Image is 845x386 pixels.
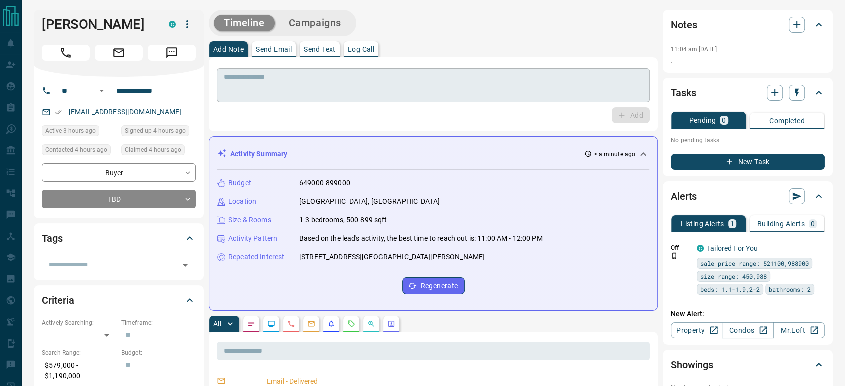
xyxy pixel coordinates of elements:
span: Contacted 4 hours ago [45,145,107,155]
p: 1-3 bedrooms, 500-899 sqft [299,215,387,225]
svg: Notes [247,320,255,328]
p: Add Note [213,46,244,53]
div: Criteria [42,288,196,312]
p: Actively Searching: [42,318,116,327]
p: Search Range: [42,348,116,357]
div: Alerts [671,184,825,208]
button: Timeline [214,15,275,31]
p: Completed [769,117,805,124]
p: [STREET_ADDRESS][GEOGRAPHIC_DATA][PERSON_NAME] [299,252,485,262]
span: Signed up 4 hours ago [125,126,186,136]
p: Off [671,243,691,252]
p: All [213,320,221,327]
p: $579,000 - $1,190,000 [42,357,116,384]
button: Open [178,258,192,272]
button: Open [96,85,108,97]
p: 0 [811,220,815,227]
div: Activity Summary< a minute ago [217,145,649,163]
h2: Tags [42,230,62,246]
p: Send Email [256,46,292,53]
p: 649000-899000 [299,178,350,188]
span: size range: 450,988 [700,271,767,281]
span: bathrooms: 2 [769,284,811,294]
span: beds: 1.1-1.9,2-2 [700,284,760,294]
svg: Calls [287,320,295,328]
a: Condos [722,322,773,338]
div: Sat Aug 16 2025 [121,125,196,139]
div: condos.ca [697,245,704,252]
h2: Alerts [671,188,697,204]
p: Budget [228,178,251,188]
div: Sat Aug 16 2025 [121,144,196,158]
p: Location [228,196,256,207]
div: Sat Aug 16 2025 [42,125,116,139]
span: Message [148,45,196,61]
div: Tasks [671,81,825,105]
p: Activity Summary [230,149,287,159]
p: Based on the lead's activity, the best time to reach out is: 11:00 AM - 12:00 PM [299,233,543,244]
p: Building Alerts [757,220,805,227]
div: Showings [671,353,825,377]
p: . [671,56,825,66]
span: Active 3 hours ago [45,126,96,136]
span: sale price range: 521100,988900 [700,258,809,268]
h2: Criteria [42,292,74,308]
div: Buyer [42,163,196,182]
h1: [PERSON_NAME] [42,16,154,32]
p: Repeated Interest [228,252,284,262]
a: [EMAIL_ADDRESS][DOMAIN_NAME] [69,108,182,116]
button: Campaigns [279,15,351,31]
svg: Requests [347,320,355,328]
div: TBD [42,190,196,208]
p: Timeframe: [121,318,196,327]
svg: Lead Browsing Activity [267,320,275,328]
svg: Listing Alerts [327,320,335,328]
div: condos.ca [169,21,176,28]
p: 1 [730,220,734,227]
p: Listing Alerts [681,220,724,227]
div: Notes [671,13,825,37]
p: [GEOGRAPHIC_DATA], [GEOGRAPHIC_DATA] [299,196,440,207]
p: 0 [722,117,726,124]
a: Property [671,322,722,338]
p: Log Call [348,46,374,53]
div: Sat Aug 16 2025 [42,144,116,158]
button: New Task [671,154,825,170]
svg: Agent Actions [387,320,395,328]
button: Regenerate [402,277,465,294]
a: Mr.Loft [773,322,825,338]
svg: Opportunities [367,320,375,328]
p: 11:04 am [DATE] [671,46,717,53]
svg: Emails [307,320,315,328]
p: < a minute ago [594,150,635,159]
a: Tailored For You [707,244,758,252]
svg: Push Notification Only [671,252,678,259]
span: Email [95,45,143,61]
p: Size & Rooms [228,215,271,225]
h2: Tasks [671,85,696,101]
span: Claimed 4 hours ago [125,145,181,155]
p: Send Text [304,46,336,53]
p: Pending [689,117,716,124]
p: No pending tasks [671,133,825,148]
div: Tags [42,226,196,250]
span: Call [42,45,90,61]
p: Activity Pattern [228,233,277,244]
svg: Email Verified [55,109,62,116]
h2: Notes [671,17,697,33]
p: Budget: [121,348,196,357]
h2: Showings [671,357,713,373]
p: New Alert: [671,309,825,319]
